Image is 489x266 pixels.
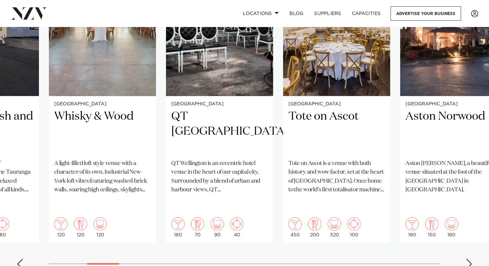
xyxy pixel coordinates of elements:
div: 100 [347,217,361,237]
img: dining.png [191,217,204,231]
a: BLOG [284,6,309,21]
small: [GEOGRAPHIC_DATA] [288,102,385,107]
div: 180 [445,217,458,237]
img: theatre.png [93,217,107,231]
h2: QT [GEOGRAPHIC_DATA] [171,109,268,154]
div: 180 [171,217,185,237]
img: cocktail.png [54,217,68,231]
img: nzv-logo.png [11,7,47,19]
img: theatre.png [445,217,458,231]
p: A light-filled loft style venue with a character of its own. Industrial New-York loft vibes featu... [54,159,151,194]
p: Tote on Ascot is a venue with both history and wow-factor, set at the heart of [GEOGRAPHIC_DATA].... [288,159,385,194]
img: dining.png [425,217,438,231]
small: [GEOGRAPHIC_DATA] [54,102,151,107]
p: QT Wellington is an eccentric hotel venue in the heart of our capital city. Surrounded by a blend... [171,159,268,194]
img: theatre.png [211,217,224,231]
div: 180 [406,217,419,237]
div: 150 [425,217,438,237]
img: dining.png [308,217,321,231]
div: 40 [230,217,244,237]
img: cocktail.png [288,217,302,231]
div: 120 [54,217,68,237]
img: meeting.png [347,217,361,231]
img: theatre.png [328,217,341,231]
img: cocktail.png [171,217,185,231]
a: Capacities [347,6,386,21]
h2: Whisky & Wood [54,109,151,154]
img: meeting.png [230,217,244,231]
div: 70 [191,217,204,237]
a: Locations [238,6,284,21]
div: 450 [288,217,302,237]
img: cocktail.png [406,217,419,231]
div: 90 [211,217,224,237]
small: [GEOGRAPHIC_DATA] [171,102,268,107]
div: 120 [93,217,107,237]
div: 200 [308,217,321,237]
h2: Tote on Ascot [288,109,385,154]
img: dining.png [74,217,87,231]
a: SUPPLIERS [309,6,346,21]
div: 120 [74,217,87,237]
div: 320 [328,217,341,237]
a: Advertise your business [391,6,461,21]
